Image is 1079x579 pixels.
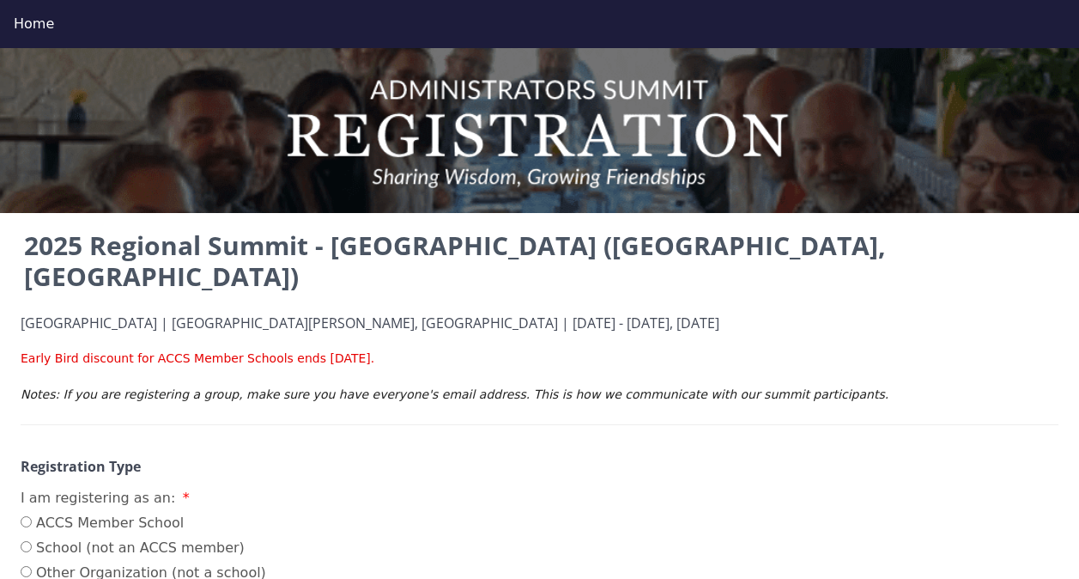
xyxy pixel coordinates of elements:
[21,351,374,365] span: Early Bird discount for ACCS Member Schools ends [DATE].
[21,566,32,577] input: Other Organization (not a school)
[21,513,266,533] label: ACCS Member School
[21,316,1058,332] h4: [GEOGRAPHIC_DATA] | [GEOGRAPHIC_DATA][PERSON_NAME], [GEOGRAPHIC_DATA] | [DATE] - [DATE], [DATE]
[21,457,141,476] strong: Registration Type
[21,490,175,506] span: I am registering as an:
[14,14,1065,34] div: Home
[21,538,266,558] label: School (not an ACCS member)
[21,516,32,527] input: ACCS Member School
[21,227,1058,296] h2: 2025 Regional Summit - [GEOGRAPHIC_DATA] ([GEOGRAPHIC_DATA], [GEOGRAPHIC_DATA])
[21,387,888,401] em: Notes: If you are registering a group, make sure you have everyone's email address. This is how w...
[21,541,32,552] input: School (not an ACCS member)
